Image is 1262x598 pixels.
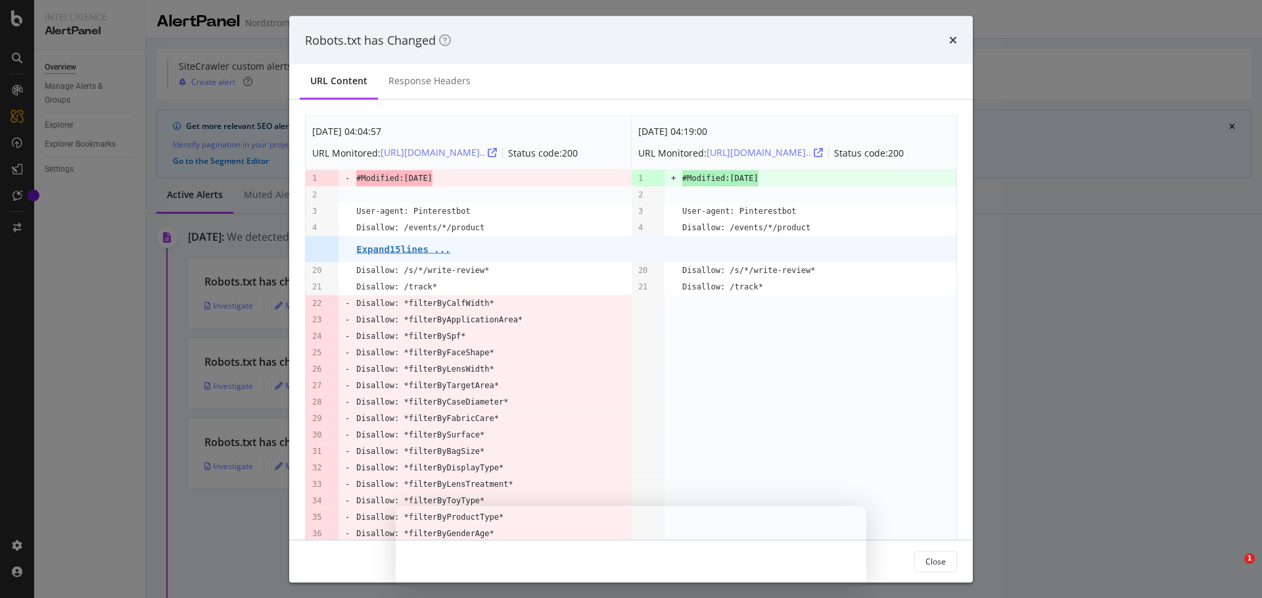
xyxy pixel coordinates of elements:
div: [URL][DOMAIN_NAME].. [381,146,497,159]
pre: 26 [312,361,321,378]
pre: 27 [312,378,321,394]
span: #Modified:[DATE] [682,170,759,187]
pre: - [345,427,350,443]
span: 1 [1244,553,1255,564]
pre: Disallow: *filterByLensTreatment* [356,476,513,493]
div: Response Headers [388,74,471,87]
pre: 29 [312,411,321,427]
pre: Disallow: *filterByFaceShape* [356,345,494,361]
pre: Disallow: *filterByGenderAge* [356,526,494,542]
pre: - [345,361,350,378]
div: Robots.txt has Changed [305,32,451,49]
pre: 1 [638,170,643,187]
div: URL Monitored: Status code: 200 [312,142,578,163]
pre: Disallow: *filterByCaseDiameter* [356,394,508,411]
pre: - [345,394,350,411]
div: URL Content [310,74,367,87]
pre: Disallow: /s/*/write-review* [682,262,815,279]
pre: Disallow: *filterByBagSize* [356,443,484,460]
pre: Disallow: *filterBySurface* [356,427,484,443]
pre: 28 [312,394,321,411]
div: modal [289,16,973,582]
button: [URL][DOMAIN_NAME].. [707,142,823,163]
div: [URL][DOMAIN_NAME].. [707,146,823,159]
pre: 2 [312,187,317,203]
pre: Disallow: *filterByCalfWidth* [356,295,494,312]
pre: Disallow: *filterByTargetArea* [356,378,499,394]
pre: - [345,312,350,328]
pre: 34 [312,493,321,509]
pre: Disallow: /track* [682,279,763,295]
pre: Disallow: /track* [356,279,437,295]
iframe: Survey by Laura from Botify [396,506,866,585]
pre: 31 [312,443,321,460]
pre: 23 [312,312,321,328]
pre: - [345,526,350,542]
pre: - [345,493,350,509]
pre: 33 [312,476,321,493]
pre: Disallow: *filterByApplicationArea* [356,312,523,328]
button: [URL][DOMAIN_NAME].. [381,142,497,163]
pre: 1 [312,170,317,187]
pre: Disallow: *filterByLensWidth* [356,361,494,378]
pre: Disallow: *filterByDisplayType* [356,460,503,476]
button: Close [914,551,957,572]
pre: - [345,345,350,361]
pre: 21 [312,279,321,295]
span: #Modified:[DATE] [356,170,432,187]
pre: - [345,328,350,345]
pre: 24 [312,328,321,345]
pre: - [345,476,350,493]
pre: Disallow: /events/*/product [682,220,810,236]
pre: - [345,509,350,526]
pre: 21 [638,279,647,295]
div: times [949,32,957,49]
pre: 3 [312,203,317,220]
iframe: Intercom live chat [1217,553,1249,585]
pre: User-agent: Pinterestbot [356,203,470,220]
pre: 3 [638,203,643,220]
iframe: Intercom notifications message [999,470,1262,562]
pre: - [345,443,350,460]
pre: Disallow: *filterByToyType* [356,493,484,509]
div: URL Monitored: Status code: 200 [638,142,904,163]
pre: - [345,411,350,427]
pre: 2 [638,187,643,203]
pre: + [671,170,676,187]
pre: Disallow: *filterBySpf* [356,328,465,345]
pre: 20 [638,262,647,279]
pre: Expand 15 lines ... [356,243,450,254]
pre: 4 [312,220,317,236]
pre: 4 [638,220,643,236]
pre: Disallow: *filterByFabricCare* [356,411,499,427]
pre: 25 [312,345,321,361]
pre: Disallow: /s/*/write-review* [356,262,489,279]
pre: - [345,170,350,187]
pre: - [345,378,350,394]
a: [URL][DOMAIN_NAME].. [707,146,823,159]
pre: 32 [312,460,321,476]
pre: 36 [312,526,321,542]
pre: Disallow: /events/*/product [356,220,484,236]
a: [URL][DOMAIN_NAME].. [381,146,497,159]
pre: User-agent: Pinterestbot [682,203,796,220]
pre: 20 [312,262,321,279]
pre: 35 [312,509,321,526]
pre: - [345,460,350,476]
pre: 30 [312,427,321,443]
div: Close [925,555,946,566]
pre: - [345,295,350,312]
div: [DATE] 04:04:57 [312,123,578,139]
pre: 22 [312,295,321,312]
div: [DATE] 04:19:00 [638,123,904,139]
pre: Disallow: *filterByProductType* [356,509,503,526]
